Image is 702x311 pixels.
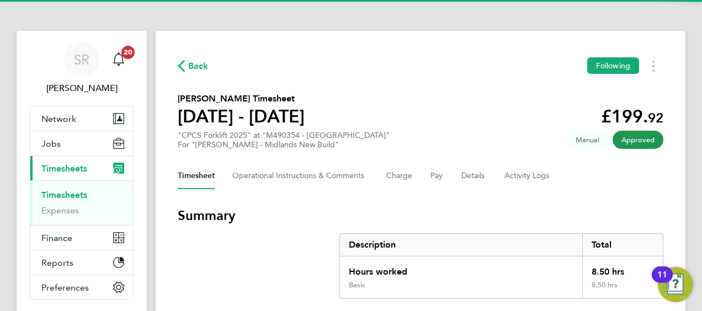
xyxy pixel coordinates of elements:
app-decimal: £199. [601,106,663,127]
button: Timesheet [178,163,215,189]
button: Activity Logs [504,163,551,189]
div: 11 [657,275,667,289]
a: Timesheets [41,190,87,200]
span: Network [41,114,76,124]
div: Summary [339,233,663,299]
div: Hours worked [340,256,582,281]
span: Timesheets [41,163,87,174]
button: Timesheets Menu [643,57,663,74]
a: SR[PERSON_NAME] [30,42,134,95]
span: Back [188,60,209,73]
span: SR [74,52,89,67]
span: This timesheet has been approved. [613,131,663,149]
span: Samantha Robinson [30,82,134,95]
button: Network [30,106,133,131]
h2: [PERSON_NAME] Timesheet [178,92,305,105]
span: Following [596,61,630,71]
a: 20 [108,42,130,77]
span: Finance [41,233,72,243]
span: Jobs [41,138,61,149]
div: Description [340,234,582,256]
h1: [DATE] - [DATE] [178,105,305,127]
h3: Summary [178,207,663,224]
div: For "[PERSON_NAME] - Midlands New Build" [178,140,390,149]
div: "CPCS Forklift 2025" at "M490354 - [GEOGRAPHIC_DATA]" [178,131,390,149]
button: Open Resource Center, 11 new notifications [658,267,693,302]
span: Preferences [41,282,89,293]
button: Timesheets [30,156,133,180]
div: 8.50 hrs [582,281,663,298]
button: Charge [386,163,413,189]
button: Following [587,57,639,74]
button: Back [178,59,209,73]
div: 8.50 hrs [582,256,663,281]
a: Expenses [41,205,79,216]
button: Pay [430,163,444,189]
button: Preferences [30,275,133,299]
span: 92 [648,110,663,126]
button: Operational Instructions & Comments [232,163,369,189]
span: 20 [121,46,135,59]
span: This timesheet was manually created. [567,131,608,149]
button: Jobs [30,131,133,155]
button: Details [461,163,487,189]
div: Timesheets [30,180,133,225]
span: Reports [41,258,73,268]
button: Reports [30,250,133,275]
button: Finance [30,226,133,250]
div: Total [582,234,663,256]
div: Basic [349,281,365,289]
